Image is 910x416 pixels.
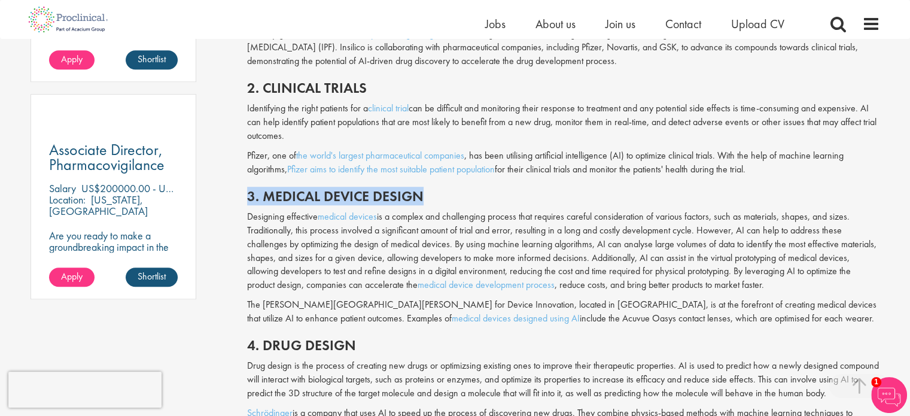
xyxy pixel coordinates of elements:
p: Drug design is the process of creating new drugs or optimizsing existing ones to improve their th... [247,359,880,400]
a: medical devices [318,210,377,223]
p: Pfizer, one of , has been utilising artificial intelligence (AI) to optimize clinical trials. Wit... [247,149,880,177]
img: Chatbot [871,377,907,413]
a: the world's largest pharmaceutical companies [296,149,464,162]
a: Upload CV [731,16,784,32]
p: [US_STATE], [GEOGRAPHIC_DATA] [49,193,148,218]
h2: 4. Drug design [247,338,880,353]
p: Designing effective is a complex and challenging process that requires careful consideration of v... [247,210,880,292]
a: Shortlist [126,268,178,287]
span: Location: [49,193,86,207]
a: Shortlist [126,50,178,69]
a: first Orphan Drug Designation [345,28,456,40]
a: Associate Director, Pharmacovigilance [49,142,178,172]
a: Jobs [485,16,506,32]
span: Salary [49,181,76,195]
p: Identifying the right patients for a can be difficult and monitoring their response to treatment ... [247,102,880,143]
h2: 2. Clinical trials [247,80,880,96]
p: US$200000.00 - US$250000.00 per annum [81,181,272,195]
a: Join us [605,16,635,32]
h2: 3. Medical device design [247,189,880,204]
iframe: reCAPTCHA [8,372,162,408]
a: Apply [49,268,95,287]
a: About us [535,16,576,32]
a: medical device development process [418,278,555,291]
p: The [PERSON_NAME][GEOGRAPHIC_DATA][PERSON_NAME] for Device Innovation, located in [GEOGRAPHIC_DAT... [247,298,880,326]
a: Contact [665,16,701,32]
a: medical devices designed using AI [452,312,580,324]
a: Apply [49,50,95,69]
span: Apply [61,53,83,65]
p: Insilico Medicine has achieved notable success in drug discovery by identifying potential treatme... [247,14,880,68]
span: Apply [61,270,83,283]
a: clinical trial [368,102,409,114]
a: Pfizer aims to identify the most suitable patient population [287,163,495,175]
span: 1 [871,377,881,387]
span: Associate Director, Pharmacovigilance [49,139,165,175]
p: Are you ready to make a groundbreaking impact in the world of biotechnology? Join a growing compa... [49,230,178,298]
